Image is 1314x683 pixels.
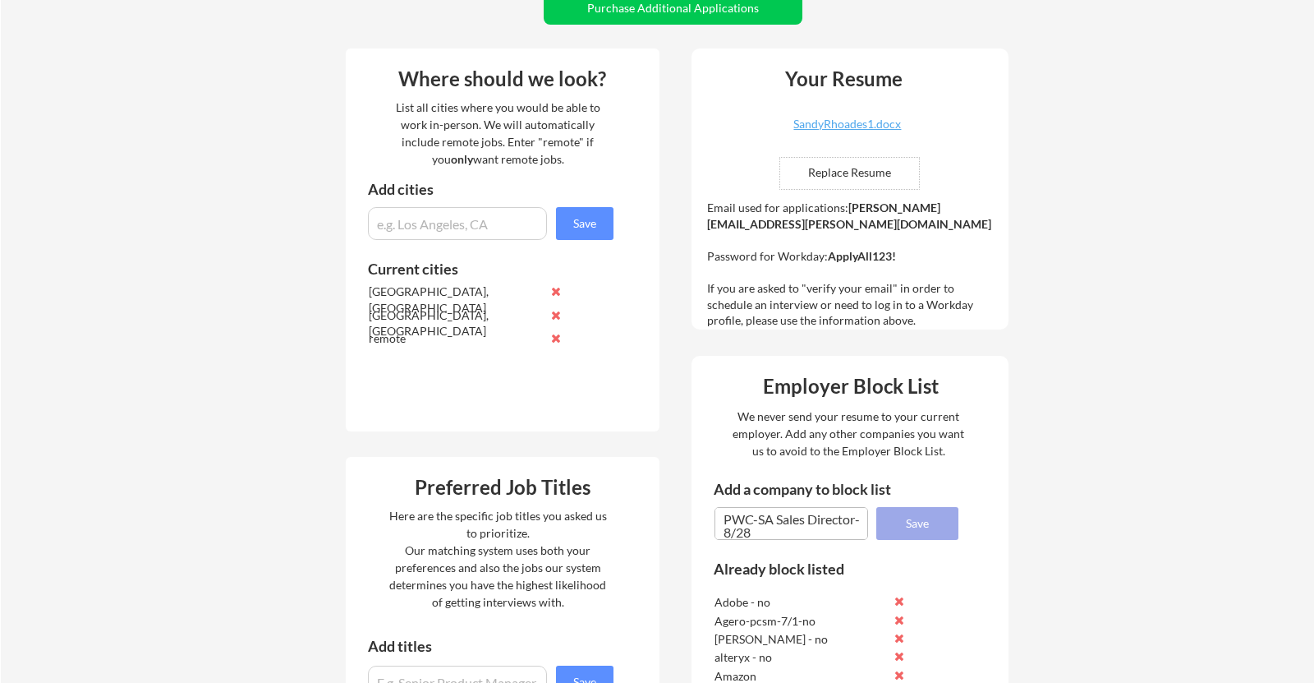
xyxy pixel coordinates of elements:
[714,561,936,576] div: Already block listed
[707,200,997,329] div: Email used for applications: Password for Workday: If you are asked to "verify your email" in ord...
[876,507,958,540] button: Save
[369,307,542,339] div: [GEOGRAPHIC_DATA], [GEOGRAPHIC_DATA]
[698,376,1004,396] div: Employer Block List
[732,408,966,459] div: We never send your resume to your current employer. Add any other companies you want us to avoid ...
[368,207,547,240] input: e.g. Los Angeles, CA
[714,482,919,496] div: Add a company to block list
[714,613,888,630] div: Agero-pcsm-7/1-no
[350,69,655,89] div: Where should we look?
[763,69,926,89] div: Your Resume
[828,249,896,263] strong: ApplyAll123!
[385,99,611,168] div: List all cities where you would be able to work in-person. We will automatically include remote j...
[368,639,600,653] div: Add titles
[369,330,542,347] div: remote
[556,207,613,240] button: Save
[714,649,888,666] div: alteryx - no
[385,507,611,611] div: Here are the specific job titles you asked us to prioritize. Our matching system uses both your p...
[707,201,991,231] strong: [PERSON_NAME][EMAIL_ADDRESS][PERSON_NAME][DOMAIN_NAME]
[750,118,945,144] a: SandyRhoades1.docx
[750,118,945,130] div: SandyRhoades1.docx
[451,152,473,166] strong: only
[368,261,595,276] div: Current cities
[714,631,888,648] div: [PERSON_NAME] - no
[368,182,618,196] div: Add cities
[369,284,542,316] div: [GEOGRAPHIC_DATA], [GEOGRAPHIC_DATA]
[714,594,888,611] div: Adobe - no
[350,478,655,497] div: Preferred Job Titles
